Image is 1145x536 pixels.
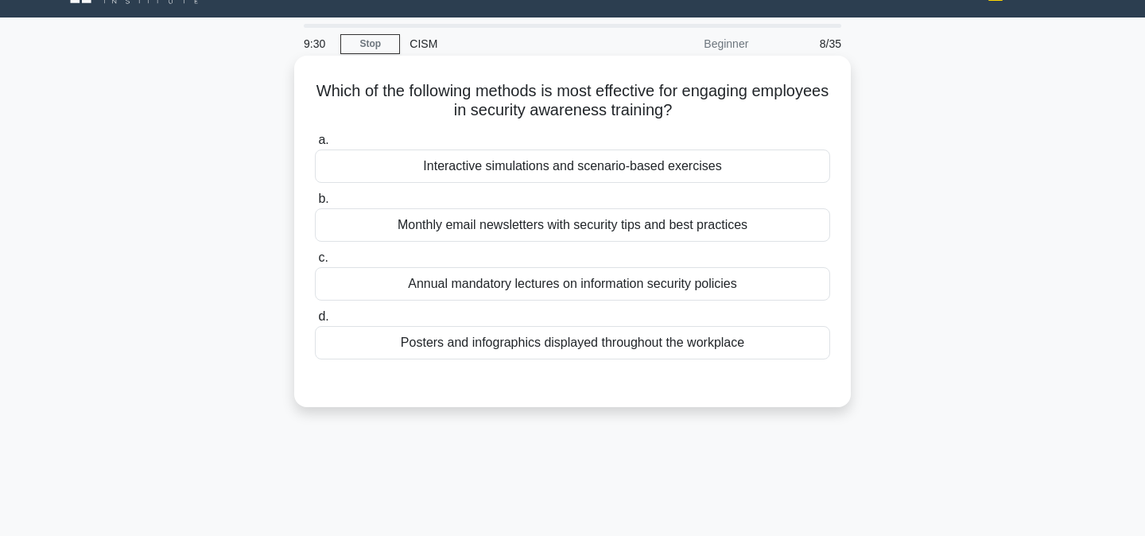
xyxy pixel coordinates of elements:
span: d. [318,309,328,323]
div: CISM [400,28,619,60]
span: b. [318,192,328,205]
span: c. [318,251,328,264]
div: Interactive simulations and scenario-based exercises [315,150,830,183]
div: 9:30 [294,28,340,60]
a: Stop [340,34,400,54]
div: Posters and infographics displayed throughout the workplace [315,326,830,359]
span: a. [318,133,328,146]
div: Monthly email newsletters with security tips and best practices [315,208,830,242]
div: Beginner [619,28,758,60]
div: Annual mandatory lectures on information security policies [315,267,830,301]
div: 8/35 [758,28,851,60]
h5: Which of the following methods is most effective for engaging employees in security awareness tra... [313,81,832,121]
